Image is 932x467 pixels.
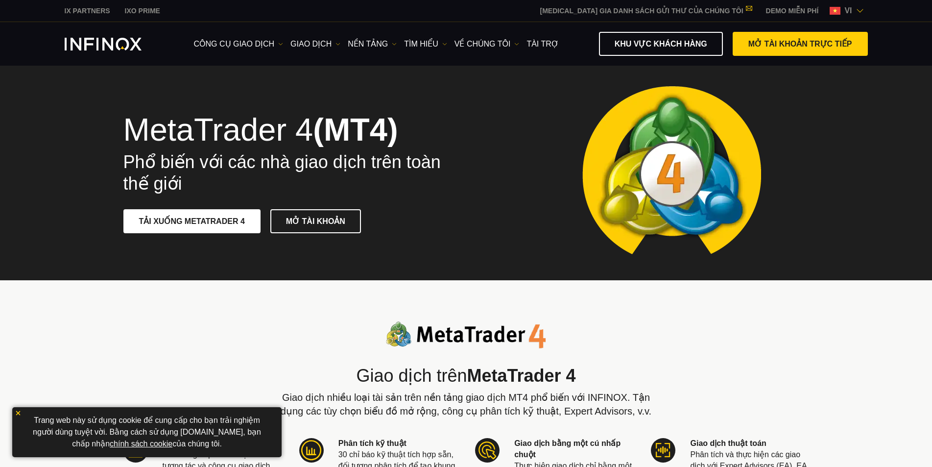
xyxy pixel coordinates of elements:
a: NỀN TẢNG [348,38,397,50]
img: Meta Trader 4 [574,66,769,280]
p: Trang web này sử dụng cookie để cung cấp cho bạn trải nghiệm người dùng tuyệt vời. Bằng cách sử d... [17,412,277,452]
strong: Giao dịch thuật toán [690,439,766,447]
a: công cụ giao dịch [194,38,284,50]
h2: Giao dịch trên [270,366,662,387]
strong: Phân tích kỹ thuật [338,439,406,447]
a: chính sách cookie [110,440,172,448]
h2: Phổ biến với các nhà giao dịch trên toàn thế giới [123,151,453,195]
strong: (MT4) [313,112,398,147]
img: Meta Trader 4 icon [475,438,500,463]
strong: MetaTrader 4 [467,366,576,386]
a: INFINOX Logo [65,38,165,50]
a: [MEDICAL_DATA] GIA DANH SÁCH GỬI THƯ CỦA CHÚNG TÔI [533,7,759,15]
span: vi [840,5,856,17]
a: INFINOX MENU [759,6,826,16]
img: Meta Trader 4 logo [386,321,546,349]
a: Tìm hiểu [404,38,447,50]
img: yellow close icon [15,410,22,417]
a: MỞ TÀI KHOẢN [270,209,361,233]
strong: Giao dịch bằng một cú nhấp chuột [514,439,621,459]
img: Meta Trader 4 icon [299,438,324,463]
a: INFINOX [118,6,167,16]
a: MỞ TÀI KHOẢN TRỰC TIẾP [733,32,868,56]
a: VỀ CHÚNG TÔI [454,38,520,50]
a: Tài trợ [526,38,558,50]
a: KHU VỰC KHÁCH HÀNG [599,32,723,56]
a: GIAO DỊCH [290,38,340,50]
img: Meta Trader 4 icon [651,438,675,463]
h1: MetaTrader 4 [123,113,453,147]
a: TẢI XUỐNG METATRADER 4 [123,209,261,233]
p: Giao dịch nhiều loại tài sản trên nền tảng giao dịch MT4 phổ biến với INFINOX. Tận dụng các tùy c... [270,391,662,418]
a: INFINOX [57,6,118,16]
